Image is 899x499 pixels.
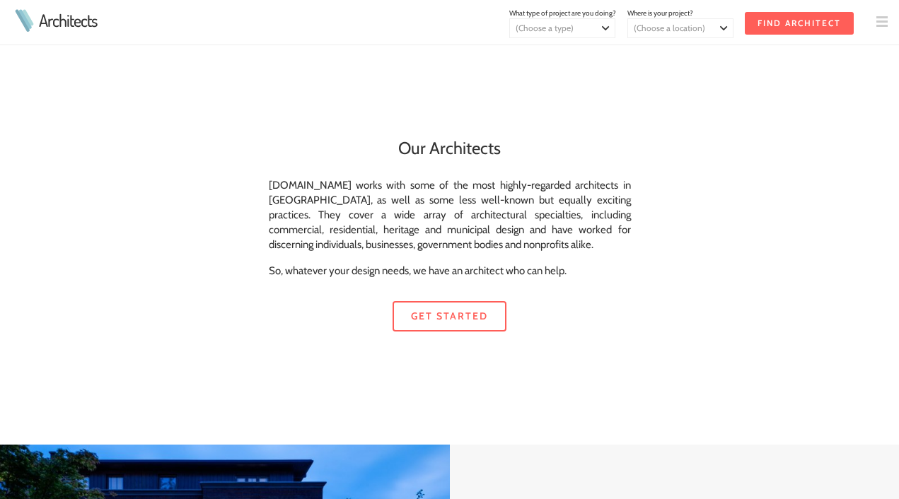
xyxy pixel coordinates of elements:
input: Find Architect [745,12,854,35]
span: Where is your project? [627,8,693,18]
p: [DOMAIN_NAME] works with some of the most highly-regarded architects in [GEOGRAPHIC_DATA], as wel... [269,178,631,252]
p: So, whatever your design needs, we have an architect who can help. [269,264,631,278]
a: Get started [393,301,506,331]
h2: Our Architects [269,136,631,161]
img: Architects [11,9,37,32]
span: What type of project are you doing? [509,8,616,18]
a: Architects [39,12,97,29]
